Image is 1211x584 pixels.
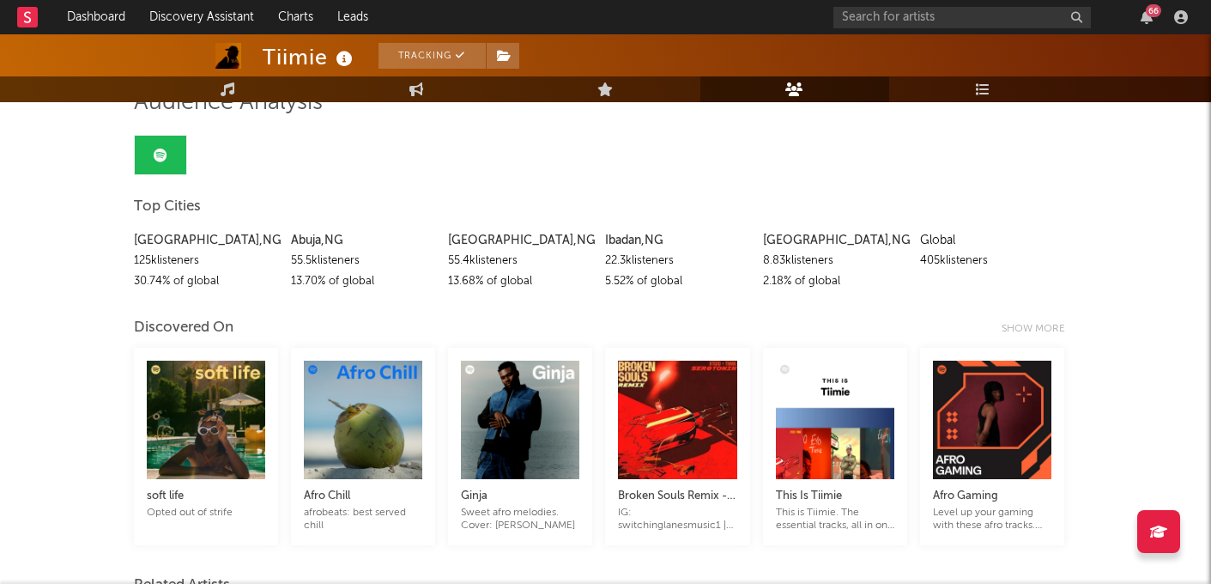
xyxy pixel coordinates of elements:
[1002,319,1078,339] div: Show more
[448,230,592,251] div: [GEOGRAPHIC_DATA] , NG
[304,507,422,532] div: afrobeats: best served chill
[291,251,435,271] div: 55.5k listeners
[134,197,201,217] span: Top Cities
[605,230,749,251] div: Ibadan , NG
[763,271,907,292] div: 2.18 % of global
[933,507,1051,532] div: Level up your gaming with these afro tracks. Cover: FOLA
[933,486,1051,507] div: Afro Gaming
[147,469,265,520] a: soft lifeOpted out of strife
[776,507,894,532] div: This is Tiimie. The essential tracks, all in one playlist.
[605,251,749,271] div: 22.3k listeners
[776,469,894,532] a: This Is TiimieThis is Tiimie. The essential tracks, all in one playlist.
[134,271,278,292] div: 30.74 % of global
[378,43,486,69] button: Tracking
[605,271,749,292] div: 5.52 % of global
[461,507,579,532] div: Sweet afro melodies. Cover: [PERSON_NAME]
[1146,4,1161,17] div: 66
[618,469,736,532] a: Broken Souls Remix - [MEDICAL_DATA], KTIZO, TiimieIG: switchinglanesmusic1 | Broken Souls Remix |...
[134,230,278,251] div: [GEOGRAPHIC_DATA] , NG
[618,507,736,532] div: IG: switchinglanesmusic1 | Broken Souls Remix | [MEDICAL_DATA] | [MEDICAL_DATA] Broken Souls Remi...
[920,230,1064,251] div: Global
[304,469,422,532] a: Afro Chillafrobeats: best served chill
[461,486,579,507] div: Ginja
[461,469,579,532] a: GinjaSweet afro melodies. Cover: [PERSON_NAME]
[933,469,1051,532] a: Afro GamingLevel up your gaming with these afro tracks. Cover: FOLA
[134,251,278,271] div: 125k listeners
[291,271,435,292] div: 13.70 % of global
[763,251,907,271] div: 8.83k listeners
[147,507,265,520] div: Opted out of strife
[763,230,907,251] div: [GEOGRAPHIC_DATA] , NG
[1141,10,1153,24] button: 66
[304,486,422,507] div: Afro Chill
[291,230,435,251] div: Abuja , NG
[448,251,592,271] div: 55.4k listeners
[448,271,592,292] div: 13.68 % of global
[833,7,1091,28] input: Search for artists
[134,93,323,113] span: Audience Analysis
[147,486,265,507] div: soft life
[263,43,357,71] div: Tiimie
[134,318,233,338] div: Discovered On
[920,251,1064,271] div: 405k listeners
[776,486,894,507] div: This Is Tiimie
[618,486,736,507] div: Broken Souls Remix - [MEDICAL_DATA], KTIZO, Tiimie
